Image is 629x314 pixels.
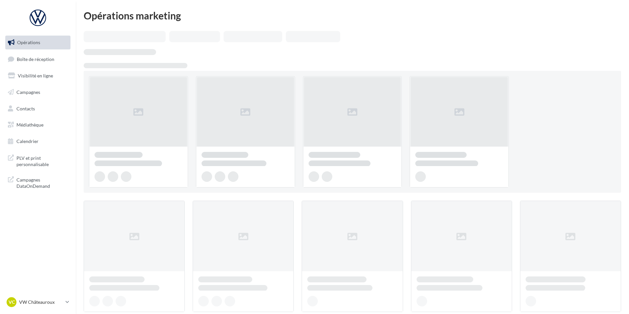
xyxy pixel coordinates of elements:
p: VW Châteauroux [19,299,63,305]
a: PLV et print personnalisable [4,151,72,170]
a: Médiathèque [4,118,72,132]
span: Boîte de réception [17,56,54,62]
span: Opérations [17,40,40,45]
a: Campagnes DataOnDemand [4,173,72,192]
a: Contacts [4,102,72,116]
span: Campagnes [16,89,40,95]
a: Campagnes [4,85,72,99]
span: VC [9,299,15,305]
a: Boîte de réception [4,52,72,66]
span: Médiathèque [16,122,43,128]
div: Opérations marketing [84,11,621,20]
a: Visibilité en ligne [4,69,72,83]
span: PLV et print personnalisable [16,154,68,168]
a: Calendrier [4,134,72,148]
span: Campagnes DataOnDemand [16,175,68,189]
a: VC VW Châteauroux [5,296,70,308]
a: Opérations [4,36,72,49]
span: Visibilité en ligne [18,73,53,78]
span: Contacts [16,105,35,111]
span: Calendrier [16,138,39,144]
